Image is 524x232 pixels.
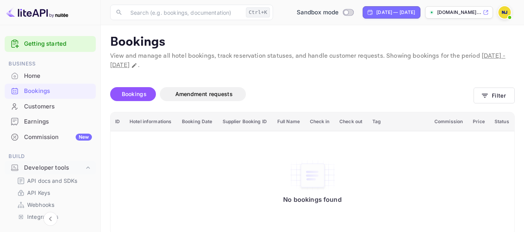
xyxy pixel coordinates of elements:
a: CommissionNew [5,130,96,144]
div: Integrations [14,211,93,222]
a: Webhooks [17,201,90,209]
th: Check out [335,112,368,131]
img: No bookings found [289,159,336,192]
img: Nijat Jalilov [498,6,511,19]
a: Customers [5,99,96,113]
div: New [76,134,92,141]
span: Bookings [122,91,147,97]
div: Getting started [5,36,96,52]
div: Developer tools [24,163,84,172]
img: LiteAPI logo [6,6,68,19]
a: Bookings [5,84,96,98]
div: Developer tools [5,161,96,175]
th: Price [468,112,490,131]
th: ID [111,112,125,131]
div: Earnings [24,117,92,126]
div: Home [5,69,96,84]
div: API Keys [14,187,93,198]
div: Bookings [24,87,92,96]
p: Webhooks [27,201,54,209]
a: Getting started [24,40,92,48]
a: Home [5,69,96,83]
span: [DATE] - [DATE] [110,52,505,69]
span: Amendment requests [175,91,233,97]
a: API docs and SDKs [17,177,90,185]
th: Hotel informations [125,112,177,131]
div: API docs and SDKs [14,175,93,186]
p: Integrations [27,213,58,221]
p: [DOMAIN_NAME]... [437,9,481,16]
button: Filter [474,88,515,103]
p: Bookings [110,34,515,50]
th: Full Name [273,112,305,131]
div: Customers [24,102,92,111]
div: Earnings [5,114,96,129]
div: Bookings [5,84,96,99]
a: API Keys [17,189,90,197]
p: API Keys [27,189,50,197]
div: CommissionNew [5,130,96,145]
p: View and manage all hotel bookings, track reservation statuses, and handle customer requests. Sho... [110,52,515,70]
a: Earnings [5,114,96,129]
a: Integrations [17,213,90,221]
th: Status [490,112,514,131]
input: Search (e.g. bookings, documentation) [126,5,243,20]
button: Collapse navigation [43,212,57,226]
div: account-settings tabs [110,87,474,101]
span: Business [5,60,96,68]
button: Change date range [130,62,138,69]
span: Build [5,152,96,161]
p: API docs and SDKs [27,177,78,185]
div: [DATE] — [DATE] [376,9,415,16]
div: Switch to Production mode [294,8,357,17]
th: Tag [368,112,430,131]
th: Commission [430,112,468,131]
div: Ctrl+K [246,7,270,17]
th: Supplier Booking ID [218,112,273,131]
div: Home [24,72,92,81]
div: Webhooks [14,199,93,210]
th: Check in [305,112,335,131]
div: Commission [24,133,92,142]
span: Sandbox mode [297,8,339,17]
p: No bookings found [283,196,342,203]
th: Booking Date [177,112,218,131]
